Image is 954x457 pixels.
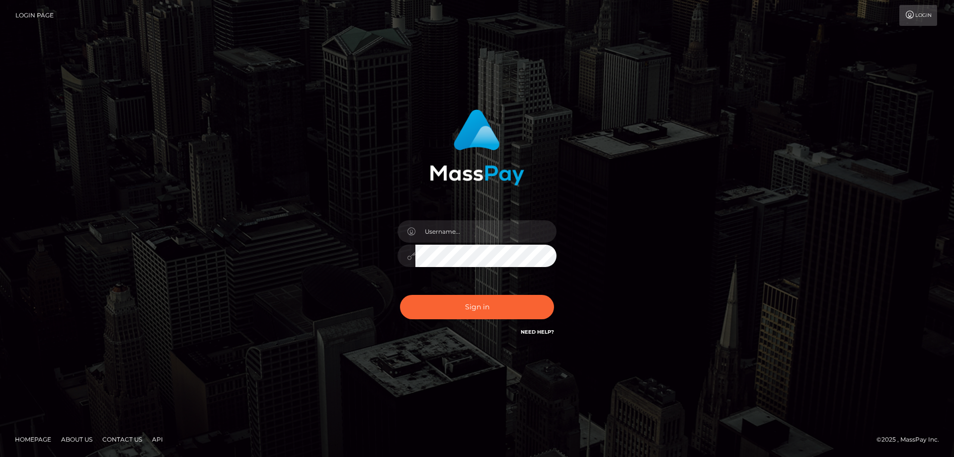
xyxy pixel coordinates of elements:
[876,434,947,445] div: © 2025 , MassPay Inc.
[430,109,524,185] img: MassPay Login
[98,432,146,447] a: Contact Us
[11,432,55,447] a: Homepage
[15,5,54,26] a: Login Page
[415,220,556,243] input: Username...
[400,295,554,319] button: Sign in
[521,329,554,335] a: Need Help?
[899,5,937,26] a: Login
[57,432,96,447] a: About Us
[148,432,167,447] a: API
